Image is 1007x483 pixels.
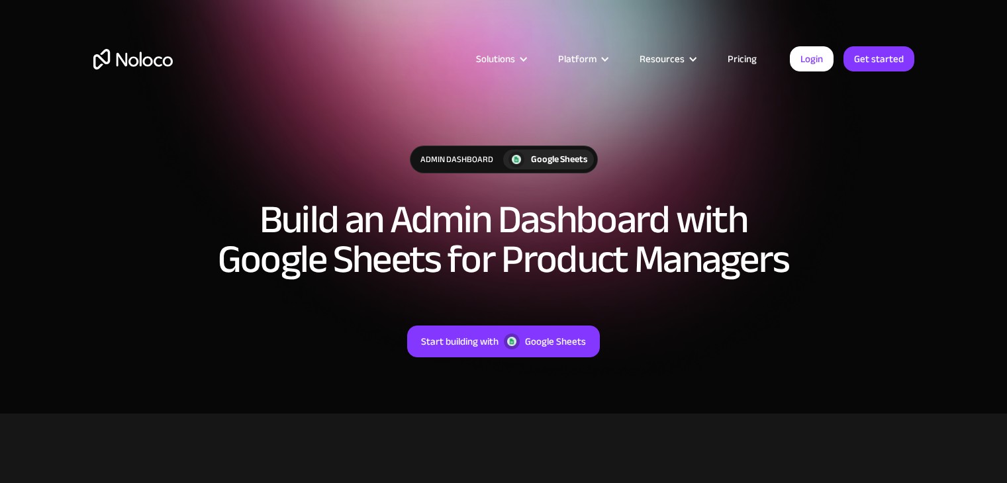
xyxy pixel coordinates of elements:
a: Get started [843,46,914,71]
div: Google Sheets [531,152,587,167]
a: Start building withGoogle Sheets [407,326,600,357]
a: home [93,49,173,69]
div: Start building with [421,333,499,350]
div: Resources [640,50,685,67]
h1: Build an Admin Dashboard with Google Sheets for Product Managers [206,200,802,279]
div: Platform [558,50,597,67]
div: Solutions [459,50,542,67]
div: Admin Dashboard [410,146,503,173]
a: Pricing [711,50,773,67]
div: Google Sheets [525,333,586,350]
div: Solutions [476,50,515,67]
div: Resources [623,50,711,67]
a: Login [790,46,834,71]
div: Platform [542,50,623,67]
